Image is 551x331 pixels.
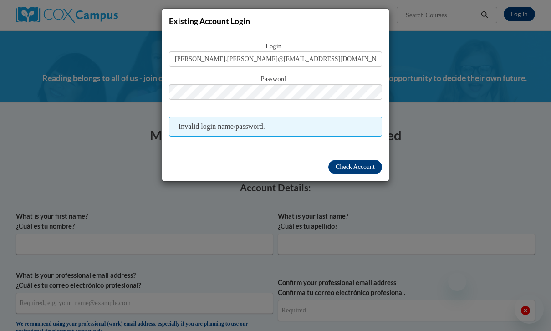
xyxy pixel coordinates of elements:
span: Invalid login name/password. [169,117,382,137]
span: Existing Account Login [169,16,250,26]
span: Password [169,74,382,84]
span: Login [169,41,382,51]
button: Check Account [328,160,382,174]
span: Check Account [336,163,375,170]
iframe: Close message [448,273,466,291]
